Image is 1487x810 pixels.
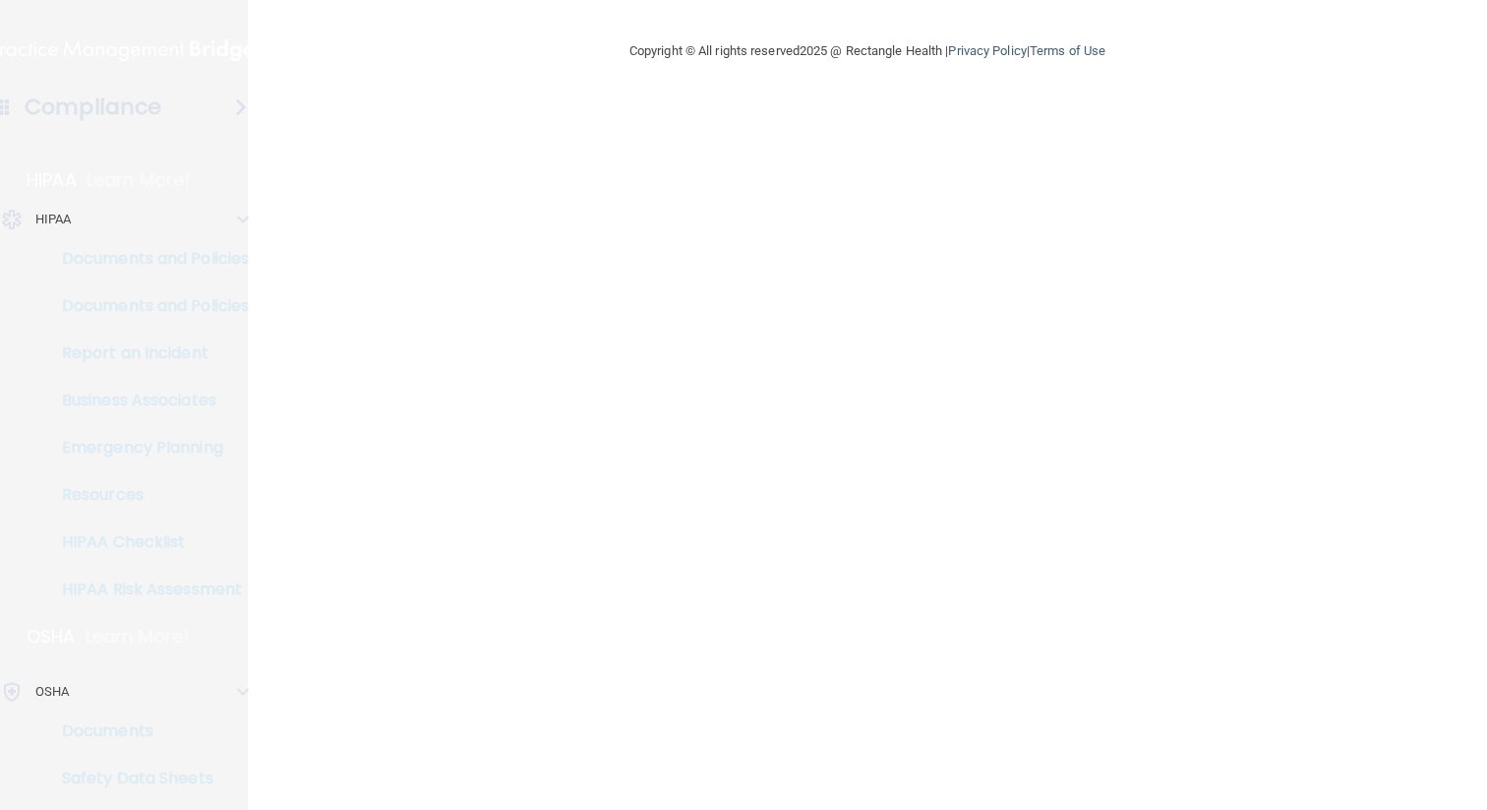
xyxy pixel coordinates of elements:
p: Report an Incident [13,343,281,363]
p: HIPAA [35,208,72,231]
a: Terms of Use [1030,43,1105,58]
p: HIPAA [27,168,77,192]
p: HIPAA Risk Assessment [13,580,281,599]
p: Learn More! [86,625,190,649]
p: Documents and Policies [13,249,281,269]
p: Safety Data Sheets [13,769,281,788]
p: OSHA [27,625,76,649]
p: HIPAA Checklist [13,532,281,552]
p: Emergency Planning [13,438,281,458]
p: Documents and Policies [13,296,281,316]
p: Learn More! [87,168,191,192]
div: Copyright © All rights reserved 2025 @ Rectangle Health | | [508,20,1226,83]
p: OSHA [35,680,69,704]
p: Business Associates [13,391,281,410]
h4: Compliance [25,93,161,121]
a: Privacy Policy [948,43,1026,58]
p: Documents [13,721,281,741]
p: Resources [13,485,281,505]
